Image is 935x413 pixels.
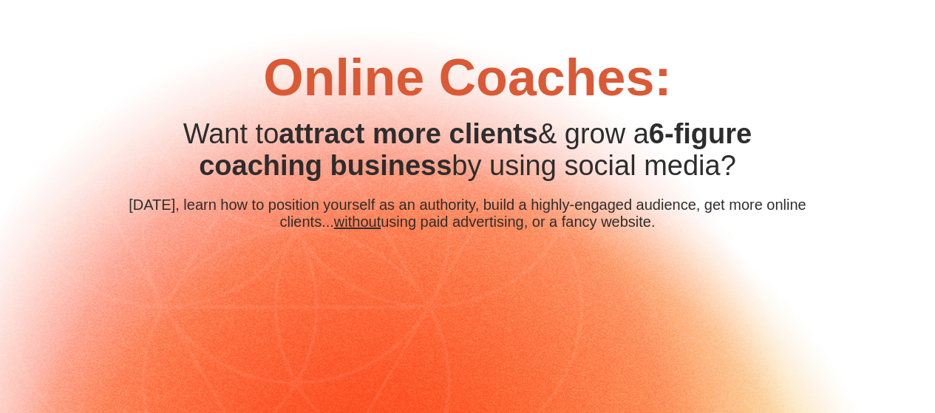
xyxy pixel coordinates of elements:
[199,118,752,181] b: 6-figure coaching business
[334,214,381,230] u: without
[322,214,655,230] span: ... using paid advertising, or a fancy website.
[128,197,808,231] div: [DATE], learn how to position yourself as an authority, build a highly-engaged audience, get more...
[279,118,538,149] b: attract more clients
[128,118,808,182] div: Want to & grow a by using social media?
[263,49,671,106] b: Online Coaches:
